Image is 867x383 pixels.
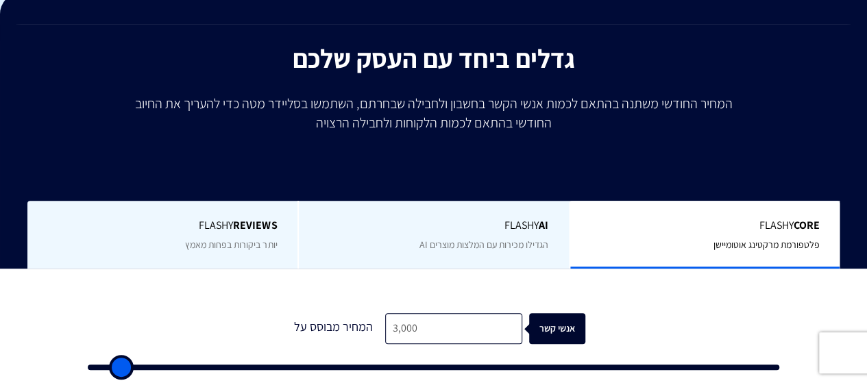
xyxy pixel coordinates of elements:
h2: גדלים ביחד עם העסק שלכם [10,45,857,73]
b: AI [539,218,548,232]
span: פלטפורמת מרקטינג אוטומיישן [713,238,819,251]
span: Flashy [48,218,278,234]
div: אנשי קשר [537,313,593,344]
p: המחיר החודשי משתנה בהתאם לכמות אנשי הקשר בחשבון ולחבילה שבחרתם, השתמשו בסליידר מטה כדי להעריך את ... [125,94,742,132]
span: יותר ביקורות בפחות מאמץ [185,238,277,251]
b: REVIEWS [233,218,277,232]
span: הגדילו מכירות עם המלצות מוצרים AI [419,238,548,251]
div: המחיר מבוסס על [282,313,385,344]
b: Core [793,218,819,232]
span: Flashy [591,218,819,234]
span: Flashy [319,218,548,234]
